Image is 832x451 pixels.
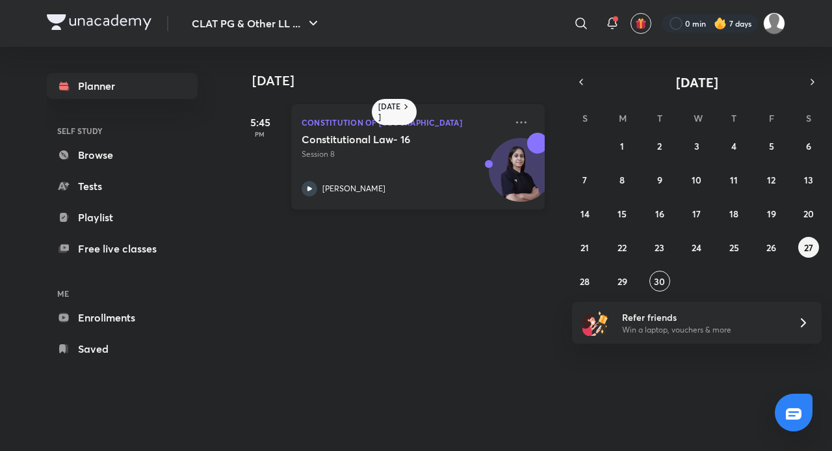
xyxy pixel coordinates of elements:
[655,208,664,220] abbr: September 16, 2025
[47,336,198,362] a: Saved
[655,241,664,254] abbr: September 23, 2025
[769,112,774,124] abbr: Friday
[692,241,701,254] abbr: September 24, 2025
[729,208,738,220] abbr: September 18, 2025
[649,237,670,258] button: September 23, 2025
[798,135,819,156] button: September 6, 2025
[649,135,670,156] button: September 2, 2025
[676,74,718,91] span: [DATE]
[714,17,727,30] img: streak
[620,140,624,152] abbr: September 1, 2025
[767,174,775,186] abbr: September 12, 2025
[766,241,776,254] abbr: September 26, 2025
[612,237,632,258] button: September 22, 2025
[580,241,589,254] abbr: September 21, 2025
[723,237,744,258] button: September 25, 2025
[729,241,739,254] abbr: September 25, 2025
[686,169,707,190] button: September 10, 2025
[654,275,665,288] abbr: September 30, 2025
[649,271,670,292] button: September 30, 2025
[47,14,151,33] a: Company Logo
[798,203,819,224] button: September 20, 2025
[47,204,198,230] a: Playlist
[47,142,198,168] a: Browse
[686,135,707,156] button: September 3, 2025
[806,140,811,152] abbr: September 6, 2025
[630,13,651,34] button: avatar
[649,203,670,224] button: September 16, 2025
[617,241,627,254] abbr: September 22, 2025
[657,140,662,152] abbr: September 2, 2025
[723,169,744,190] button: September 11, 2025
[612,135,632,156] button: September 1, 2025
[575,203,595,224] button: September 14, 2025
[619,174,625,186] abbr: September 8, 2025
[657,112,662,124] abbr: Tuesday
[582,112,588,124] abbr: Sunday
[798,237,819,258] button: September 27, 2025
[731,112,736,124] abbr: Thursday
[657,174,662,186] abbr: September 9, 2025
[692,208,701,220] abbr: September 17, 2025
[322,183,385,195] p: [PERSON_NAME]
[590,73,803,91] button: [DATE]
[649,169,670,190] button: September 9, 2025
[47,305,198,331] a: Enrollments
[302,133,463,146] h5: Constitutional Law- 16
[582,174,587,186] abbr: September 7, 2025
[617,208,627,220] abbr: September 15, 2025
[252,73,558,89] h4: [DATE]
[612,203,632,224] button: September 15, 2025
[302,148,506,160] p: Session 8
[580,275,590,288] abbr: September 28, 2025
[804,241,813,254] abbr: September 27, 2025
[798,169,819,190] button: September 13, 2025
[612,271,632,292] button: September 29, 2025
[47,14,151,30] img: Company Logo
[694,140,699,152] abbr: September 3, 2025
[622,324,782,336] p: Win a laptop, vouchers & more
[804,174,813,186] abbr: September 13, 2025
[692,174,701,186] abbr: September 10, 2025
[731,140,736,152] abbr: September 4, 2025
[580,208,590,220] abbr: September 14, 2025
[378,102,401,122] h6: [DATE]
[761,169,782,190] button: September 12, 2025
[769,140,774,152] abbr: September 5, 2025
[575,169,595,190] button: September 7, 2025
[635,18,647,29] img: avatar
[234,130,286,138] p: PM
[47,282,198,305] h6: ME
[622,310,782,324] h6: Refer friends
[761,237,782,258] button: September 26, 2025
[575,271,595,292] button: September 28, 2025
[686,237,707,258] button: September 24, 2025
[47,173,198,199] a: Tests
[806,112,811,124] abbr: Saturday
[234,115,286,130] h5: 5:45
[612,169,632,190] button: September 8, 2025
[723,203,744,224] button: September 18, 2025
[302,115,506,130] p: Constitution of [GEOGRAPHIC_DATA]
[763,12,785,34] img: Adithyan
[47,236,198,262] a: Free live classes
[489,145,552,208] img: Avatar
[730,174,738,186] abbr: September 11, 2025
[582,310,608,336] img: referral
[47,120,198,142] h6: SELF STUDY
[47,73,198,99] a: Planner
[575,237,595,258] button: September 21, 2025
[617,275,627,288] abbr: September 29, 2025
[761,203,782,224] button: September 19, 2025
[803,208,814,220] abbr: September 20, 2025
[184,10,329,36] button: CLAT PG & Other LL ...
[619,112,627,124] abbr: Monday
[723,135,744,156] button: September 4, 2025
[767,208,776,220] abbr: September 19, 2025
[761,135,782,156] button: September 5, 2025
[686,203,707,224] button: September 17, 2025
[694,112,703,124] abbr: Wednesday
